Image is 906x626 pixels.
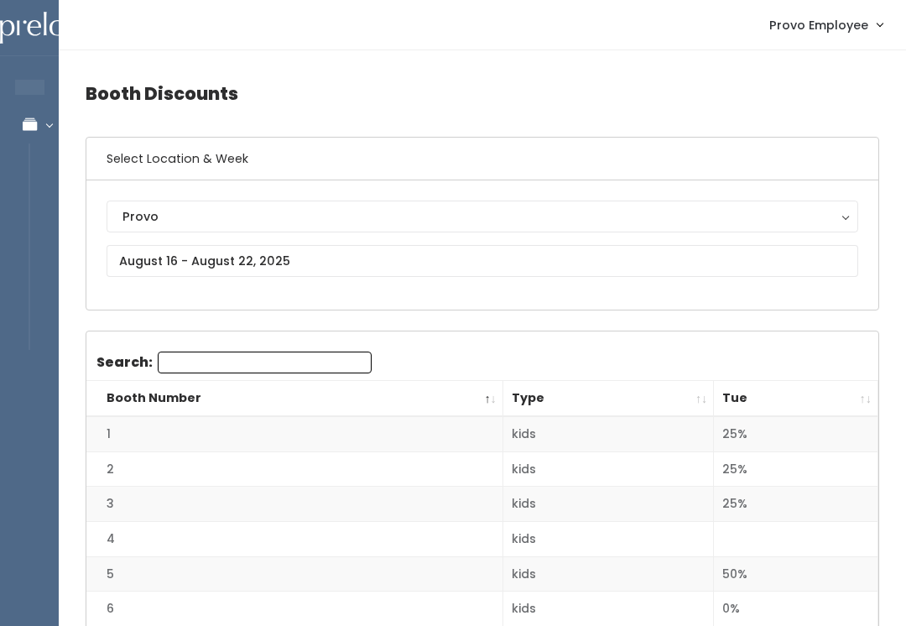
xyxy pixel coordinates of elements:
[86,138,878,180] h6: Select Location & Week
[714,451,878,487] td: 25%
[107,245,858,277] input: August 16 - August 22, 2025
[86,556,502,592] td: 5
[714,556,878,592] td: 50%
[86,70,879,117] h4: Booth Discounts
[107,201,858,232] button: Provo
[769,16,868,34] span: Provo Employee
[714,487,878,522] td: 25%
[502,522,714,557] td: kids
[96,352,372,373] label: Search:
[158,352,372,373] input: Search:
[86,487,502,522] td: 3
[86,416,502,451] td: 1
[502,487,714,522] td: kids
[86,381,502,417] th: Booth Number: activate to sort column descending
[714,416,878,451] td: 25%
[502,381,714,417] th: Type: activate to sort column ascending
[502,556,714,592] td: kids
[86,522,502,557] td: 4
[86,451,502,487] td: 2
[752,7,899,43] a: Provo Employee
[502,416,714,451] td: kids
[714,381,878,417] th: Tue: activate to sort column ascending
[502,451,714,487] td: kids
[122,207,842,226] div: Provo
